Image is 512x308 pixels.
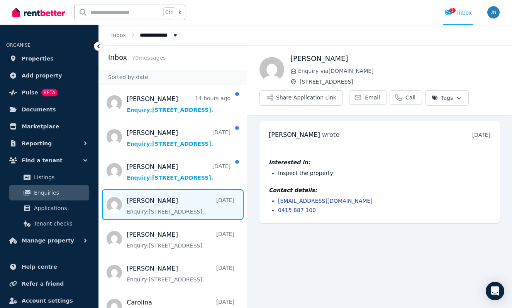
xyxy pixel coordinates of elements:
span: Find a tenant [22,156,63,165]
span: Reporting [22,139,52,148]
span: Tenant checks [34,219,86,228]
img: Gurlal [259,57,284,82]
span: Email [365,94,380,101]
a: [PERSON_NAME][DATE]Enquiry:[STREET_ADDRESS]. [127,128,231,148]
a: [PERSON_NAME][DATE]Enquiry:[STREET_ADDRESS]. [127,230,234,249]
img: RentBetter [12,7,65,18]
span: Manage property [22,236,74,245]
time: [DATE] [472,132,490,138]
span: Refer a friend [22,279,64,288]
a: Listings [9,170,89,185]
span: wrote [322,131,339,138]
button: Reporting [6,136,92,151]
button: Manage property [6,233,92,248]
button: Share Application Link [259,90,343,106]
button: Find a tenant [6,153,92,168]
a: Help centre [6,259,92,274]
a: [PERSON_NAME]14 hours agoEnquiry:[STREET_ADDRESS]. [127,94,231,114]
span: Ctrl [163,7,175,17]
a: 0415 887 100 [278,207,316,213]
span: ORGANISE [6,42,31,48]
a: [PERSON_NAME][DATE]Enquiry:[STREET_ADDRESS]. [127,264,234,283]
span: Call [405,94,415,101]
span: Enquiry via [DOMAIN_NAME] [298,67,500,75]
h4: Contact details: [269,186,490,194]
a: Call [390,90,422,105]
button: Tags [425,90,469,106]
img: Jason Nissen [487,6,500,19]
a: Inbox [111,32,126,38]
a: [PERSON_NAME][DATE]Enquiry:[STREET_ADDRESS]. [127,196,234,215]
h1: [PERSON_NAME] [290,53,500,64]
span: k [178,9,181,15]
a: Refer a friend [6,276,92,291]
a: Applications [9,200,89,216]
span: Pulse [22,88,38,97]
span: [PERSON_NAME] [269,131,320,138]
span: Account settings [22,296,73,305]
span: 3 [449,8,456,13]
a: Enquiries [9,185,89,200]
a: Properties [6,51,92,66]
div: Inbox [445,9,472,17]
a: PulseBETA [6,85,92,100]
h2: Inbox [108,52,127,63]
span: [STREET_ADDRESS] [300,78,500,86]
a: Add property [6,68,92,83]
span: BETA [41,89,58,96]
a: Tenant checks [9,216,89,231]
span: Listings [34,173,86,182]
a: [PERSON_NAME][DATE]Enquiry:[STREET_ADDRESS]. [127,162,231,182]
div: Sorted by date [99,70,247,84]
span: Enquiries [34,188,86,197]
a: Email [349,90,387,105]
span: Documents [22,105,56,114]
nav: Breadcrumb [99,25,192,45]
span: Tags [432,94,453,102]
a: [EMAIL_ADDRESS][DOMAIN_NAME] [278,198,373,204]
div: Open Intercom Messenger [486,282,504,300]
a: Documents [6,102,92,117]
li: Inspect the property [278,169,490,177]
a: Marketplace [6,119,92,134]
span: Marketplace [22,122,59,131]
span: Add property [22,71,62,80]
h4: Interested in: [269,158,490,166]
span: 70 message s [132,55,166,61]
span: Properties [22,54,54,63]
span: Applications [34,204,86,213]
span: Help centre [22,262,57,271]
